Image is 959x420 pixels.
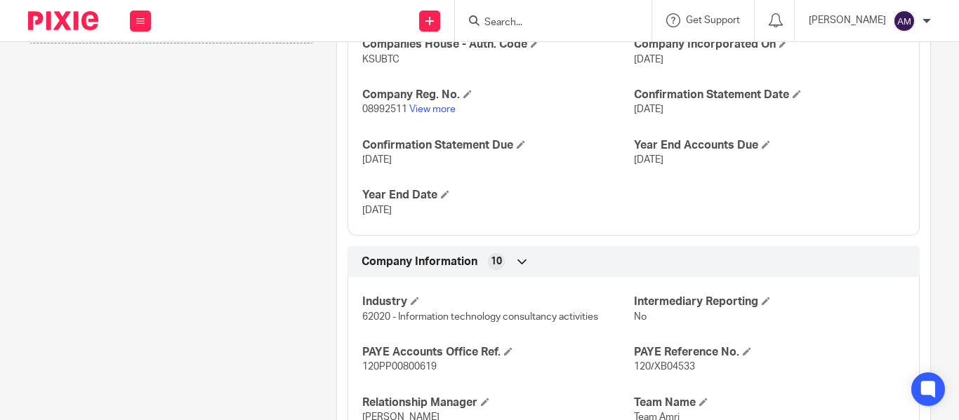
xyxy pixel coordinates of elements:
[634,138,905,153] h4: Year End Accounts Due
[634,345,905,360] h4: PAYE Reference No.
[362,138,633,153] h4: Confirmation Statement Due
[362,55,399,65] span: KSUBTC
[634,55,663,65] span: [DATE]
[28,11,98,30] img: Pixie
[634,362,695,372] span: 120/XB04533
[362,88,633,102] h4: Company Reg. No.
[362,155,392,165] span: [DATE]
[483,17,609,29] input: Search
[634,37,905,52] h4: Company Incorporated On
[362,205,392,215] span: [DATE]
[362,37,633,52] h4: Companies House - Auth. Code
[362,395,633,410] h4: Relationship Manager
[634,294,905,309] h4: Intermediary Reporting
[362,104,407,114] span: 08992511
[634,155,663,165] span: [DATE]
[634,104,663,114] span: [DATE]
[362,188,633,203] h4: Year End Date
[491,255,502,269] span: 10
[634,395,905,410] h4: Team Name
[409,104,456,114] a: View more
[686,15,740,25] span: Get Support
[634,312,647,322] span: No
[362,255,477,269] span: Company Information
[634,88,905,102] h4: Confirmation Statement Date
[362,312,598,322] span: 62020 - Information technology consultancy activities
[893,10,915,32] img: svg%3E
[809,13,886,27] p: [PERSON_NAME]
[362,345,633,360] h4: PAYE Accounts Office Ref.
[362,294,633,309] h4: Industry
[362,362,437,372] span: 120PP00800619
